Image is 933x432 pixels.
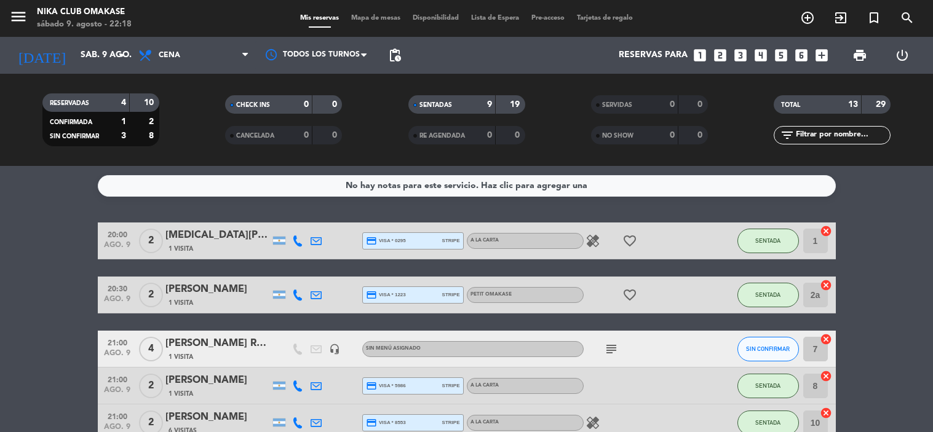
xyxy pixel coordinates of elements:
[755,237,780,244] span: SENTADA
[294,15,345,22] span: Mis reservas
[604,342,619,356] i: subject
[692,47,708,63] i: looks_one
[165,336,270,351] div: [PERSON_NAME] Resta
[169,298,193,308] span: 1 Visita
[366,380,377,391] i: credit_card
[165,372,270,388] div: [PERSON_NAME]
[755,419,780,426] span: SENTADA
[102,295,133,309] span: ago. 9
[345,15,407,22] span: Mapa de mesas
[37,6,132,18] div: Nika Club Omakase
[139,374,163,398] span: 2
[366,346,421,351] span: Sin menú asignado
[900,10,915,25] i: search
[793,47,809,63] i: looks_6
[366,289,377,300] i: credit_card
[795,128,890,142] input: Filtrar por nombre...
[746,345,790,352] span: SIN CONFIRMAR
[876,100,888,109] strong: 29
[236,102,270,108] span: CHECK INS
[165,409,270,425] div: [PERSON_NAME]
[50,133,99,139] span: SIN CONFIRMAR
[102,386,133,400] span: ago. 9
[571,15,639,22] span: Tarjetas de regalo
[236,133,274,139] span: CANCELADA
[149,132,156,140] strong: 8
[37,18,132,31] div: sábado 9. agosto - 22:18
[407,15,465,22] span: Disponibilidad
[820,370,832,382] i: cancel
[712,47,728,63] i: looks_two
[442,237,460,245] span: stripe
[102,349,133,363] span: ago. 9
[346,179,587,193] div: No hay notas para este servicio. Haz clic para agregar una
[895,48,910,63] i: power_settings_new
[619,50,688,60] span: Reservas para
[304,131,309,139] strong: 0
[419,102,452,108] span: SENTADAS
[510,100,522,109] strong: 19
[697,131,705,139] strong: 0
[50,100,89,106] span: RESERVADAS
[820,333,832,345] i: cancel
[852,48,867,63] span: print
[102,241,133,255] span: ago. 9
[820,279,832,291] i: cancel
[586,415,600,430] i: healing
[833,10,848,25] i: exit_to_app
[9,7,28,30] button: menu
[332,131,339,139] strong: 0
[419,133,465,139] span: RE AGENDADA
[470,383,499,388] span: A La Carta
[465,15,525,22] span: Lista de Espera
[515,131,522,139] strong: 0
[114,48,129,63] i: arrow_drop_down
[820,407,832,419] i: cancel
[781,102,800,108] span: TOTAL
[144,98,156,107] strong: 10
[50,119,92,125] span: CONFIRMADA
[737,337,799,361] button: SIN CONFIRMAR
[602,133,633,139] span: NO SHOW
[737,374,799,398] button: SENTADA
[366,235,377,246] i: credit_card
[169,352,193,362] span: 1 Visita
[139,337,163,361] span: 4
[881,37,924,74] div: LOG OUT
[800,10,815,25] i: add_circle_outline
[670,100,675,109] strong: 0
[304,100,309,109] strong: 0
[102,227,133,241] span: 20:00
[366,380,406,391] span: visa * 5986
[387,48,402,63] span: pending_actions
[602,102,632,108] span: SERVIDAS
[780,128,795,143] i: filter_list
[525,15,571,22] span: Pre-acceso
[169,389,193,399] span: 1 Visita
[755,291,780,298] span: SENTADA
[121,98,126,107] strong: 4
[165,281,270,297] div: [PERSON_NAME]
[470,292,512,297] span: Petit Omakase
[755,382,780,389] span: SENTADA
[487,100,492,109] strong: 9
[470,238,499,243] span: A La Carta
[670,131,675,139] strong: 0
[149,117,156,126] strong: 2
[697,100,705,109] strong: 0
[102,409,133,423] span: 21:00
[470,420,499,425] span: A La Carta
[102,372,133,386] span: 21:00
[366,417,406,428] span: visa * 8553
[622,234,637,248] i: favorite_border
[733,47,748,63] i: looks_3
[9,7,28,26] i: menu
[332,100,339,109] strong: 0
[366,417,377,428] i: credit_card
[121,117,126,126] strong: 1
[139,283,163,307] span: 2
[753,47,769,63] i: looks_4
[9,42,74,69] i: [DATE]
[169,244,193,254] span: 1 Visita
[329,344,340,355] i: headset_mic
